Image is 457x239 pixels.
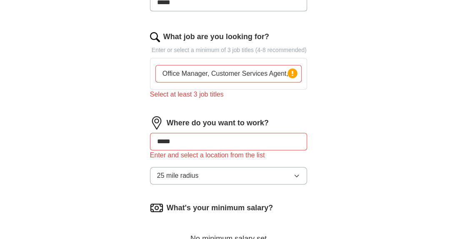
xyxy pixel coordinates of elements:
[150,32,160,42] img: search.png
[150,150,307,160] div: Enter and select a location from the list
[150,201,163,214] img: salary.png
[167,117,269,129] label: Where do you want to work?
[157,171,199,181] span: 25 mile radius
[155,65,302,82] input: Type a job title and press enter
[150,116,163,129] img: location.png
[150,167,307,184] button: 25 mile radius
[150,46,307,55] p: Enter or select a minimum of 3 job titles (4-8 recommended)
[167,202,273,214] label: What's your minimum salary?
[150,90,307,100] div: Select at least 3 job titles
[163,31,269,42] label: What job are you looking for?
